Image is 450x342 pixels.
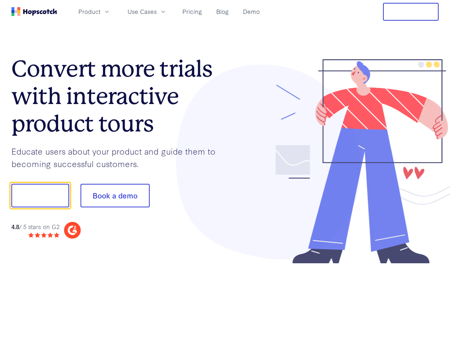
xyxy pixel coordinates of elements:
div: / 5 stars on G2 [11,222,60,231]
button: Use Cases [123,6,171,17]
h1: Convert more trials with interactive product tours [11,55,225,137]
button: Book a demo [81,184,150,207]
a: Home [11,7,57,16]
a: Demo [240,6,263,17]
button: Product [74,6,115,17]
span: Product [78,7,100,16]
span: Use Cases [128,7,157,16]
button: Free Trial [383,3,439,21]
button: Show me! [11,184,69,207]
strong: 4.8 [11,222,19,230]
a: Pricing [180,6,205,17]
a: Blog [213,6,232,17]
p: Educate users about your product and guide them to becoming successful customers. [11,145,225,170]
